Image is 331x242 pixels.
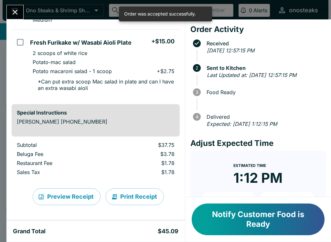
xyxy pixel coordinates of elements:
h6: Special Instructions [17,109,175,116]
p: [PERSON_NAME] [PHONE_NUMBER] [17,118,175,125]
button: Notify Customer Food is Ready [192,203,325,235]
button: Preview Receipt [33,188,101,205]
text: 2 [196,65,198,71]
p: Beluga Fee [17,151,102,157]
h5: Fresh Furikake w/ Wasabi Aioli Plate [30,39,132,47]
p: Medium [33,16,52,23]
h5: $45.09 [158,227,178,235]
p: Sales Tax [17,169,102,175]
h5: + $15.00 [151,38,175,45]
p: $1.78 [113,160,174,166]
p: $1.78 [113,169,174,175]
p: $37.75 [113,142,174,148]
text: 3 [196,90,198,95]
h4: Order Activity [190,25,326,34]
p: Potato-mac salad [33,59,76,65]
p: Potato macaroni salad - 1 scoop [33,68,112,74]
button: + 10 [201,192,257,208]
em: Expected: [DATE] 1:12:15 PM [207,121,277,127]
em: [DATE] 12:57:15 PM [207,47,254,54]
p: Restaurant Fee [17,160,102,166]
h4: Adjust Expected Time [190,138,326,148]
p: $3.78 [113,151,174,157]
p: 2 scoops of white rice [33,50,87,56]
p: * Can put extra scoop Mac salad in plate and can I have an extra wasabi aioli [33,78,174,91]
span: Delivered [203,114,326,120]
button: Print Receipt [106,188,164,205]
span: Sent to Kitchen [203,65,326,71]
text: 4 [195,114,198,119]
span: Food Ready [203,89,326,95]
h5: Grand Total [13,227,46,235]
div: Order was accepted successfully. [124,8,196,19]
p: Subtotal [17,142,102,148]
span: Estimated Time [233,163,266,168]
button: Close [7,5,23,19]
em: Last Updated at: [DATE] 12:57:15 PM [207,72,296,78]
button: + 20 [259,192,315,208]
span: Received [203,40,326,46]
p: + $2.75 [157,68,175,74]
table: orders table [12,142,180,178]
time: 1:12 PM [233,170,283,186]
